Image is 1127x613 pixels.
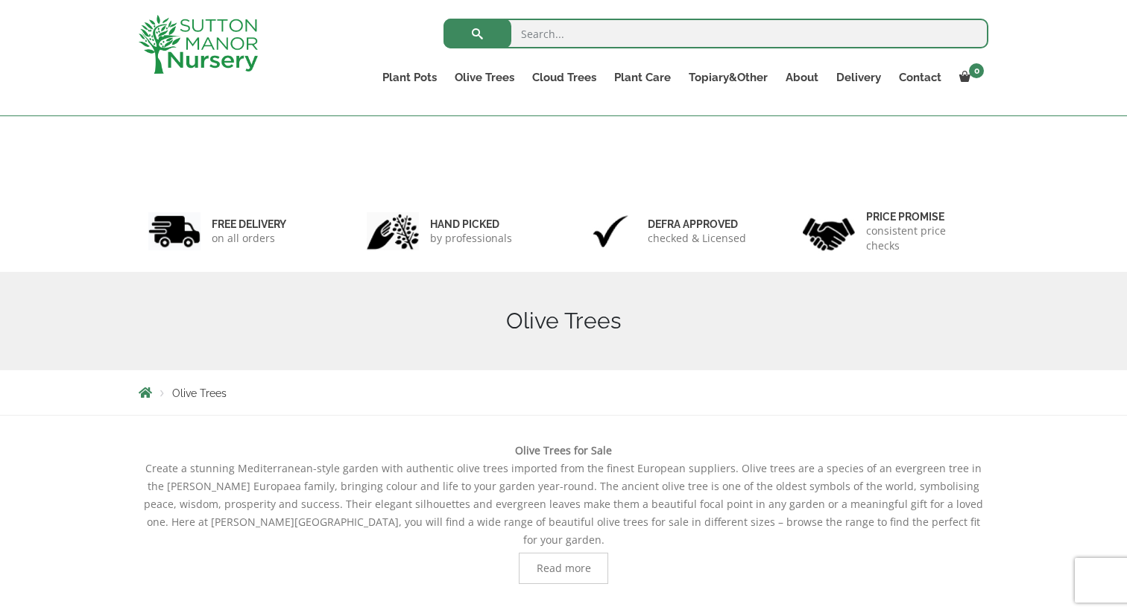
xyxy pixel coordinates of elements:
[446,67,523,88] a: Olive Trees
[950,67,988,88] a: 0
[139,442,988,584] div: Create a stunning Mediterranean-style garden with authentic olive trees imported from the finest ...
[537,563,591,574] span: Read more
[680,67,777,88] a: Topiary&Other
[866,210,979,223] h6: Price promise
[139,15,258,74] img: logo
[430,231,512,246] p: by professionals
[969,63,984,78] span: 0
[648,217,746,231] h6: Defra approved
[172,387,227,399] span: Olive Trees
[777,67,827,88] a: About
[866,223,979,253] p: consistent price checks
[373,67,446,88] a: Plant Pots
[648,231,746,246] p: checked & Licensed
[515,443,612,457] b: Olive Trees for Sale
[430,217,512,231] h6: hand picked
[890,67,950,88] a: Contact
[148,212,201,250] img: 1.jpg
[523,67,605,88] a: Cloud Trees
[827,67,890,88] a: Delivery
[605,67,680,88] a: Plant Care
[443,19,988,48] input: Search...
[212,231,286,246] p: on all orders
[139,387,988,398] nav: Breadcrumbs
[367,212,419,250] img: 2.jpg
[584,212,637,250] img: 3.jpg
[212,217,286,231] h6: FREE DELIVERY
[139,308,988,334] h1: Olive Trees
[803,209,855,254] img: 4.jpg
